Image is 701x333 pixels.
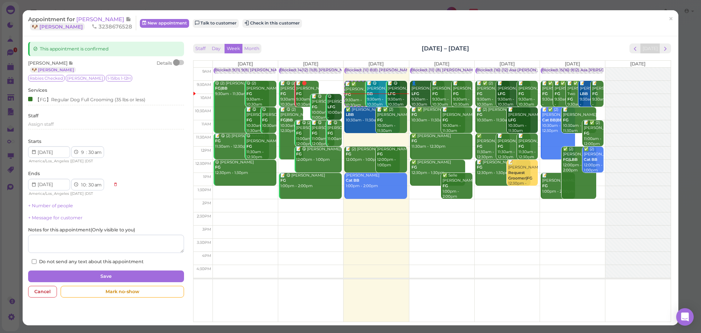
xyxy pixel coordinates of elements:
b: FG [542,91,548,96]
span: [DATE] [630,61,646,67]
span: 1pm [203,174,211,179]
b: FG [312,105,317,109]
span: 2:30pm [197,214,211,219]
b: FG [518,144,524,149]
div: 📝 ✅ (2) [PERSON_NAME] 10:30am - 12:30pm [542,107,575,134]
b: FG [411,112,417,117]
button: Week [225,44,242,54]
span: 9:30am [197,82,211,87]
button: next [660,43,671,53]
div: 📝 [PERSON_NAME] 9:30am - 10:30am [592,81,603,113]
span: 12:30pm [195,161,211,166]
div: 📝 [PERSON_NAME] 10:30am - 11:30am [442,107,472,134]
b: FG [411,165,417,170]
b: FG [280,178,286,183]
b: FG [296,131,302,136]
div: 📝 [PERSON_NAME] 9:30am - 10:30am [497,81,531,107]
b: FG [477,112,482,117]
div: 📝 😋 [PERSON_NAME] 10:30am - 11:30am [246,107,269,134]
div: ✅ [PERSON_NAME] 10:30am - 11:30am [345,107,400,123]
div: 📝 😋 [PERSON_NAME] 9:30am - 10:30am [367,81,400,107]
b: FG [411,139,417,143]
a: + Number of people [28,203,73,208]
div: ✅ [PERSON_NAME] 12:30pm - 1:30pm [411,160,466,176]
span: × [669,14,673,24]
b: FG [563,118,568,122]
span: 11:30am [196,135,211,140]
div: This appointment is confirmed [28,42,184,56]
b: FG [592,91,598,96]
a: [PERSON_NAME] 🐶 [PERSON_NAME] [28,16,131,30]
b: FG [567,97,573,102]
div: ✅ (2) [PERSON_NAME] 12:00pm - 2:00pm [563,147,596,173]
span: 9am [202,69,211,74]
div: 📝 ✅ [PERSON_NAME] Two 9:30am - 10:30am [567,81,584,118]
span: [DATE] [71,191,84,196]
div: 📝 😋 [PERSON_NAME] 11:00am - 12:00pm [311,120,334,147]
b: Cat BB|BB [542,118,563,122]
label: Do not send any text about this appointment [32,258,143,265]
b: FG [453,91,459,96]
span: Assign staff [28,121,54,127]
b: FG [518,91,524,96]
div: Blocked: (11) (8) [PERSON_NAME] • Appointment [411,68,506,73]
b: FG [296,91,302,96]
label: Staff [28,113,38,119]
b: FG [377,152,383,156]
b: FG [215,165,221,170]
div: 📝 😋 (2) [PERSON_NAME] 11:00am - 12:00pm [296,120,319,147]
div: 📝 ✅ [PERSON_NAME] 9:30am - 10:30am [542,81,559,113]
b: Request Groomer|FG [508,170,532,181]
div: 📝 ✅ [PERSON_NAME] 10:30am - 11:30am [411,107,466,123]
div: 【FG】Regular Dog Full Grooming (35 lbs or less) [28,95,145,103]
div: 📝 [PERSON_NAME] 9:30am - 10:30am [432,81,466,107]
b: Cat BB [584,157,597,162]
div: 📝 [PERSON_NAME] 11:30am - 12:30pm [518,133,538,160]
b: FG [432,91,438,96]
div: Blocked: 14(12) 11(8) [PERSON_NAME] • Appointment [280,68,383,73]
div: 📝 [PERSON_NAME] 9:30am - 10:30am [579,81,596,113]
div: 📝 😋 (2) [PERSON_NAME] 11:30am - 12:30pm [215,133,269,150]
a: 🐶 [PERSON_NAME] [30,67,76,73]
div: ✅ Selle [PERSON_NAME] 1:00pm - 2:00pm [442,173,472,200]
span: 10am [200,95,211,100]
span: [DATE] [368,61,384,67]
div: [PERSON_NAME] 12:00pm - 1:00pm [377,147,407,168]
button: [DATE] [640,43,660,53]
b: FG [542,183,548,188]
b: FG|BB [215,86,227,91]
div: Mark no-show [61,286,184,298]
button: Save [28,270,184,282]
span: 12pm [201,148,211,153]
div: 📝 (2) [PERSON_NAME] 12:00pm - 1:00pm [345,147,400,163]
span: 1:30pm [198,188,211,192]
span: [DATE] [565,61,580,67]
span: [DATE] [303,61,318,67]
div: 📝 😋 [PERSON_NAME] 9:30am - 10:30am [387,81,407,107]
input: Do not send any text about this appointment [32,259,37,264]
div: 📝 [PERSON_NAME] 9:30am - 10:30am [518,81,538,107]
div: 📝 😋 (2) [PERSON_NAME] 9:30am - 10:30am [280,81,303,107]
span: DST [86,191,93,196]
div: 📝 [PERSON_NAME] 1:00pm - 2:00pm [542,173,575,194]
div: Appointment for [28,16,136,30]
div: 📝 😋 [PERSON_NAME] 11:00am - 12:00pm [327,120,342,152]
div: Cancel [28,286,57,298]
div: 📝 ✅ (2) [PERSON_NAME] 9:30am - 10:30am [476,81,510,107]
button: Check in this customer [242,19,302,28]
b: FG [498,144,503,149]
span: 2pm [202,201,211,205]
b: FG [477,91,482,96]
div: 📝 ✅ [PERSON_NAME] 9:30am - 10:30am [345,82,378,108]
b: FG [555,91,560,96]
b: LFG [411,91,419,96]
b: LFG [388,91,395,96]
span: 3pm [202,227,211,232]
span: Note [126,16,131,23]
span: [DATE] [499,61,515,67]
b: FG [345,92,351,97]
span: America/Los_Angeles [29,191,69,196]
span: 3:30pm [197,240,211,245]
div: Blocked: (16) (12) Asa [PERSON_NAME] [PERSON_NAME] • Appointment [476,68,617,73]
b: FG [246,144,252,149]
